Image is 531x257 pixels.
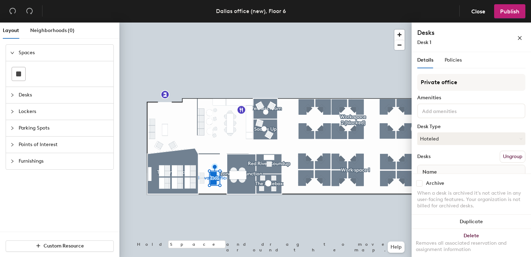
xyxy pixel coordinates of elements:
button: Custom Resource [6,240,114,252]
div: Amenities [417,95,525,101]
button: Hoteled [417,132,525,145]
h4: Desks [417,28,494,37]
span: Policies [445,57,462,63]
span: collapsed [10,109,14,114]
span: Neighborhoods (0) [30,27,74,33]
button: Help [388,242,405,253]
div: When a desk is archived it's not active in any user-facing features. Your organization is not bil... [417,190,525,209]
button: Redo (⌘ + ⇧ + Z) [22,4,37,18]
input: Add amenities [421,106,484,115]
span: Details [417,57,433,63]
span: Layout [3,27,19,33]
span: Points of Interest [19,137,109,153]
span: Spaces [19,45,109,61]
div: Archive [426,181,444,186]
span: undo [9,7,16,14]
div: Desks [417,154,431,159]
span: Name [419,166,440,178]
span: close [517,36,522,40]
span: Custom Resource [44,243,84,249]
span: collapsed [10,143,14,147]
span: Desks [19,87,109,103]
span: Publish [500,8,519,15]
span: Furnishings [19,153,109,169]
button: Publish [494,4,525,18]
div: Desk Type [417,124,525,130]
span: collapsed [10,126,14,130]
button: Ungroup [500,151,525,163]
span: Lockers [19,104,109,120]
button: Close [465,4,491,18]
span: Parking Spots [19,120,109,136]
button: Duplicate [412,215,531,229]
span: expanded [10,51,14,55]
button: Undo (⌘ + Z) [6,4,20,18]
span: collapsed [10,159,14,163]
div: Dallas office (new), Floor 6 [216,7,286,15]
div: Removes all associated reservation and assignment information [416,240,527,253]
span: Desk 1 [417,39,431,45]
span: collapsed [10,93,14,97]
span: Close [471,8,485,15]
